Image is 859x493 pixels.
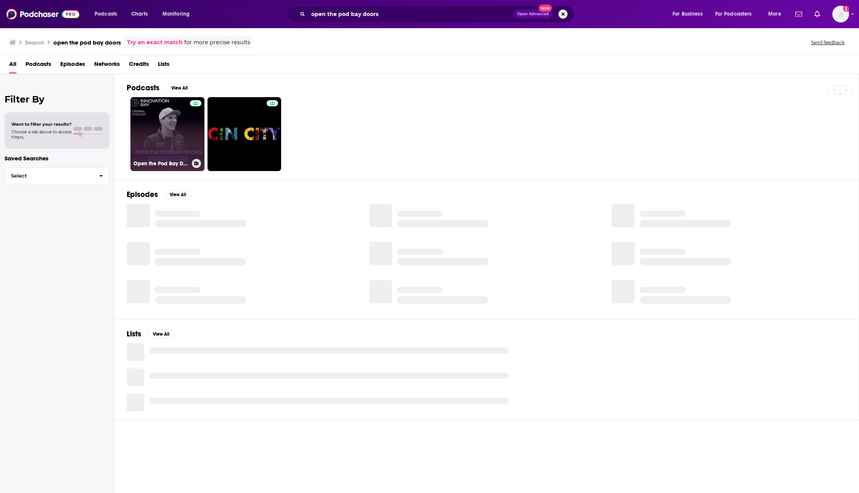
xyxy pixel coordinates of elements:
[53,39,121,46] h3: open the pod bay doors
[672,9,703,19] span: For Business
[162,9,190,19] span: Monitoring
[130,97,204,171] a: Open the Pod Bay Doors
[710,8,763,20] button: open menu
[60,58,85,74] a: Episodes
[126,8,152,20] a: Charts
[811,8,823,21] a: Show notifications dropdown
[832,6,849,22] img: User Profile
[166,83,193,93] button: View All
[5,155,109,162] p: Saved Searches
[9,58,16,74] a: All
[25,39,44,46] h3: Search
[5,167,109,184] button: Select
[134,160,189,167] h3: Open the Pod Bay Doors
[157,8,199,20] button: open menu
[792,8,805,21] a: Show notifications dropdown
[832,6,849,22] span: Logged in as jhutchinson
[127,329,141,339] h2: Lists
[5,173,93,178] span: Select
[715,9,752,19] span: For Podcasters
[94,58,120,74] a: Networks
[147,330,175,339] button: View All
[5,94,109,105] h2: Filter By
[667,8,712,20] button: open menu
[763,8,791,20] button: open menu
[129,58,149,74] a: Credits
[131,9,148,19] span: Charts
[127,190,158,199] h2: Episodes
[89,8,127,20] button: open menu
[26,58,51,74] a: Podcasts
[809,39,847,46] button: Send feedback
[11,122,72,127] span: Want to filter your results?
[158,58,169,74] a: Lists
[164,190,191,199] button: View All
[832,6,849,22] button: Show profile menu
[843,6,849,12] svg: Add a profile image
[127,83,193,93] a: PodcastsView All
[184,38,250,47] span: for more precise results
[294,5,581,23] div: Search podcasts, credits, & more...
[517,12,549,16] span: Open Advanced
[127,38,183,47] a: Try an exact match
[95,9,117,19] span: Podcasts
[127,329,175,339] a: ListsView All
[11,129,72,140] span: Choose a tab above to access filters.
[539,5,552,12] span: New
[6,7,79,21] img: Podchaser - Follow, Share and Rate Podcasts
[127,190,191,199] a: EpisodesView All
[768,9,781,19] span: More
[308,8,514,20] input: Search podcasts, credits, & more...
[514,10,552,19] button: Open AdvancedNew
[127,83,159,93] h2: Podcasts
